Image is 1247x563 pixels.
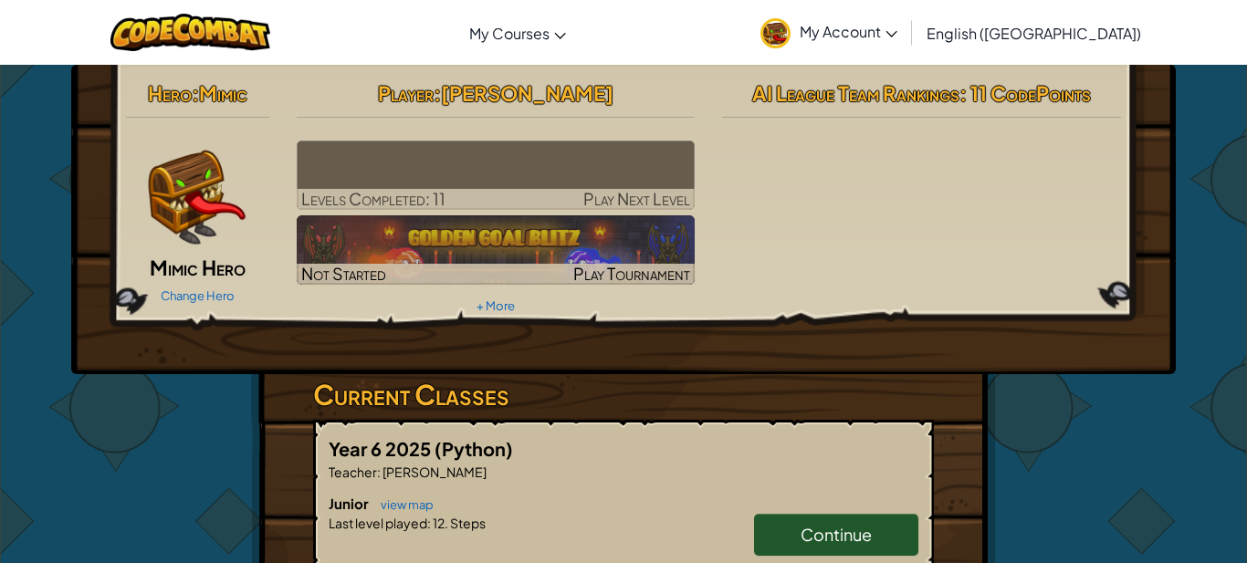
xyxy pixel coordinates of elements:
[148,80,192,106] span: Hero
[377,464,381,480] span: :
[431,515,448,531] span: 12.
[161,288,235,303] a: Change Hero
[959,80,1091,106] span: : 11 CodePoints
[760,18,791,48] img: avatar
[381,464,487,480] span: [PERSON_NAME]
[378,80,434,106] span: Player
[372,497,434,512] a: view map
[801,524,872,545] span: Continue
[751,4,906,61] a: My Account
[435,437,513,460] span: (Python)
[329,464,377,480] span: Teacher
[110,14,270,51] img: CodeCombat logo
[329,437,435,460] span: Year 6 2025
[441,80,613,106] span: [PERSON_NAME]
[297,215,696,285] a: Not StartedPlay Tournament
[150,255,246,280] span: Mimic Hero
[301,188,445,209] span: Levels Completed: 11
[573,263,690,284] span: Play Tournament
[752,80,959,106] span: AI League Team Rankings
[139,141,248,250] img: Codecombat-Pets-Mimic-01.png
[583,188,690,209] span: Play Next Level
[199,80,247,106] span: Mimic
[477,298,515,313] a: + More
[800,22,897,41] span: My Account
[460,8,575,57] a: My Courses
[917,8,1150,57] a: English ([GEOGRAPHIC_DATA])
[927,24,1141,43] span: English ([GEOGRAPHIC_DATA])
[313,374,934,415] h3: Current Classes
[329,515,427,531] span: Last level played
[297,215,696,285] img: Golden Goal
[297,141,696,210] a: Play Next Level
[448,515,486,531] span: Steps
[192,80,199,106] span: :
[329,495,372,512] span: Junior
[434,80,441,106] span: :
[469,24,550,43] span: My Courses
[427,515,431,531] span: :
[301,263,386,284] span: Not Started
